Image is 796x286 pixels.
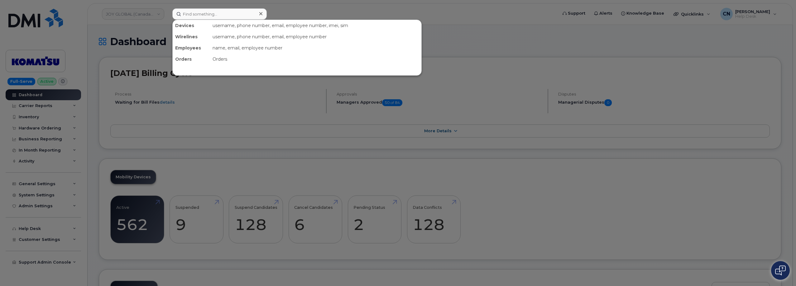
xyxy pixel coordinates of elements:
[173,31,210,42] div: Wirelines
[210,42,421,54] div: name, email, employee number
[173,54,210,65] div: Orders
[173,42,210,54] div: Employees
[173,20,210,31] div: Devices
[210,54,421,65] div: Orders
[210,31,421,42] div: username, phone number, email, employee number
[775,265,786,275] img: Open chat
[210,20,421,31] div: username, phone number, email, employee number, imei, sim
